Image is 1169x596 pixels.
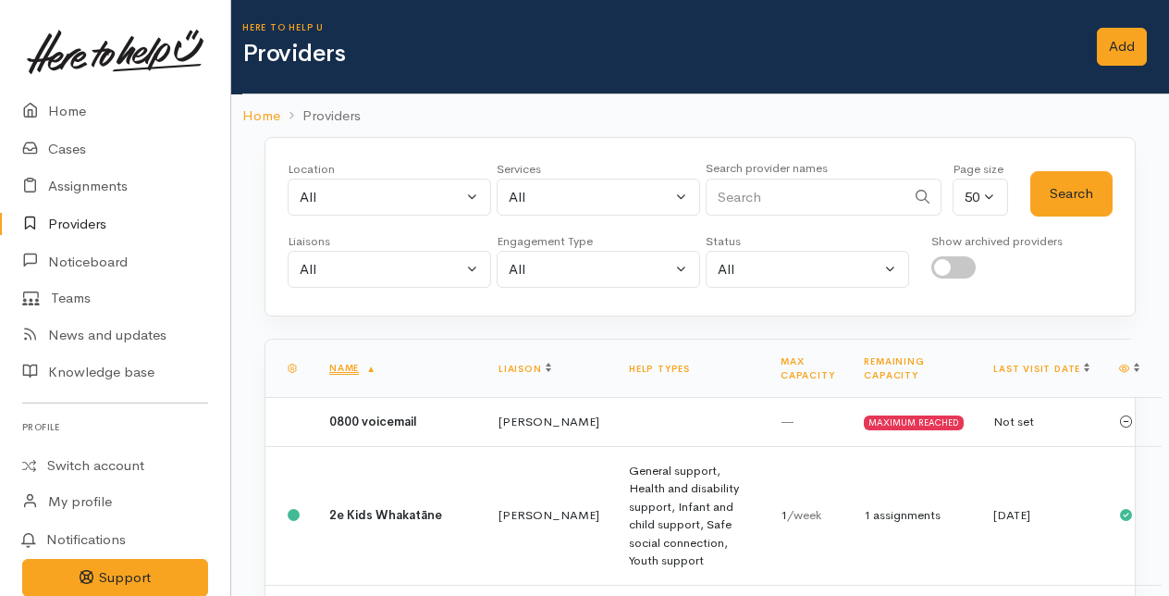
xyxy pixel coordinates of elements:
[953,179,1008,217] button: 50
[484,398,614,447] td: [PERSON_NAME]
[993,363,1089,375] a: Last visit date
[706,251,909,289] button: All
[22,415,208,440] h6: Profile
[300,259,462,280] div: All
[509,259,671,280] div: All
[787,507,821,523] span: /week
[1097,28,1147,66] a: Add
[329,507,442,523] b: 2e Kids Whakatāne
[497,251,700,289] button: All
[706,232,909,251] div: Status
[706,179,905,217] input: Search
[231,94,1169,138] nav: breadcrumb
[497,232,700,251] div: Engagement Type
[1030,171,1113,217] button: Search
[953,160,1008,179] div: Page size
[288,160,491,179] div: Location
[498,363,551,375] a: Liaison
[497,160,700,179] div: Services
[781,506,834,525] div: 1
[931,232,1063,251] div: Show archived providers
[706,160,828,176] small: Search provider names
[329,414,417,429] b: 0800 voicemail
[484,446,614,585] td: [PERSON_NAME]
[242,106,280,127] a: Home
[978,398,1104,447] td: Not set
[280,106,361,127] li: Providers
[864,416,964,430] div: MAXIMUM REACHED
[614,446,766,585] td: General support, Health and disability support, Infant and child support, Safe social connection,...
[288,179,491,217] button: All
[300,187,462,208] div: All
[965,187,979,208] div: 50
[288,232,491,251] div: Liaisons
[978,446,1104,585] td: [DATE]
[242,41,1075,68] h1: Providers
[509,187,671,208] div: All
[242,22,1075,32] h6: Here to help u
[718,259,880,280] div: All
[864,506,964,525] div: 1 assignments
[629,363,690,375] a: Help types
[781,355,834,381] a: Max capacity
[329,362,376,374] a: Name
[288,251,491,289] button: All
[781,414,794,429] span: —
[864,355,924,381] a: Remaining capacity
[497,179,700,217] button: All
